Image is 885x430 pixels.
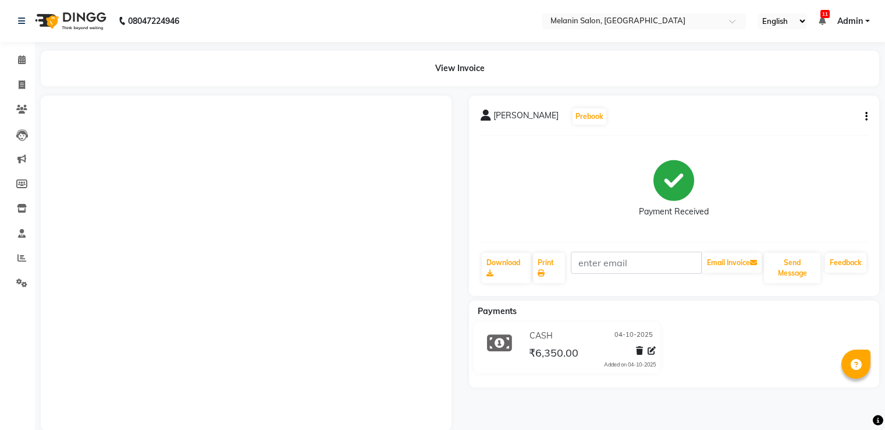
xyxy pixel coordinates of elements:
div: Payment Received [639,206,709,218]
span: CASH [529,330,553,342]
span: 11 [820,10,830,18]
iframe: chat widget [836,383,873,418]
button: Send Message [764,253,820,283]
button: Prebook [573,108,606,125]
a: Print [533,253,565,283]
a: 11 [819,16,826,26]
span: 04-10-2025 [614,330,653,342]
button: Email Invoice [702,253,762,273]
b: 08047224946 [128,5,179,37]
span: Payments [478,306,517,316]
img: logo [30,5,109,37]
input: enter email [571,252,702,274]
a: Feedback [825,253,866,273]
span: ₹6,350.00 [529,346,578,362]
div: View Invoice [41,51,879,86]
span: [PERSON_NAME] [493,110,559,126]
div: Added on 04-10-2025 [604,361,656,369]
span: Admin [837,15,863,27]
a: Download [482,253,531,283]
